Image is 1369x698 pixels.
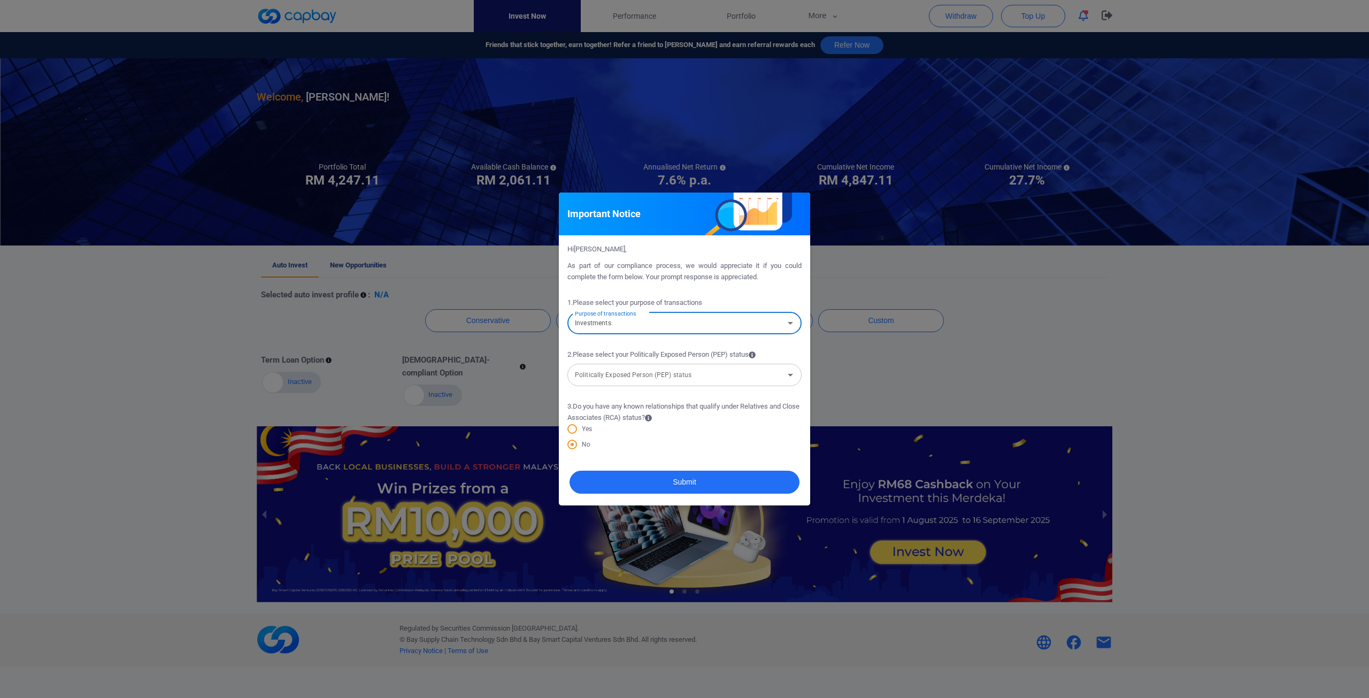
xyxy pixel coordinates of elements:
[577,440,590,449] span: No
[577,424,592,434] span: Yes
[567,349,756,360] span: 2 . Please select your Politically Exposed Person (PEP) status
[567,297,702,309] span: 1 . Please select your purpose of transactions
[783,316,798,331] button: Open
[567,260,802,283] p: As part of our compliance process, we would appreciate it if you could complete the form below. Y...
[570,471,799,494] button: Submit
[783,367,798,382] button: Open
[567,244,802,255] p: Hi [PERSON_NAME] ,
[567,208,641,220] h5: Important Notice
[567,401,802,424] span: 3 . Do you have any known relationships that qualify under Relatives and Close Associates (RCA) s...
[575,306,636,320] label: Purpose of transactions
